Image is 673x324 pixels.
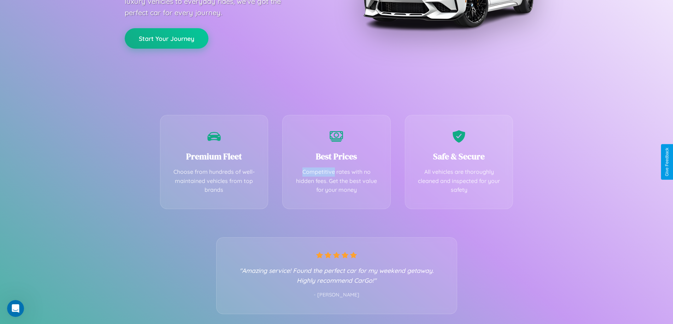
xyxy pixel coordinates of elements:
h3: Best Prices [293,151,380,162]
p: "Amazing service! Found the perfect car for my weekend getaway. Highly recommend CarGo!" [231,265,443,285]
p: Competitive rates with no hidden fees. Get the best value for your money [293,167,380,195]
h3: Premium Fleet [171,151,258,162]
p: All vehicles are thoroughly cleaned and inspected for your safety [416,167,502,195]
p: Choose from hundreds of well-maintained vehicles from top brands [171,167,258,195]
button: Start Your Journey [125,28,208,49]
p: - [PERSON_NAME] [231,291,443,300]
iframe: Intercom live chat [7,300,24,317]
h3: Safe & Secure [416,151,502,162]
div: Give Feedback [665,148,669,176]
